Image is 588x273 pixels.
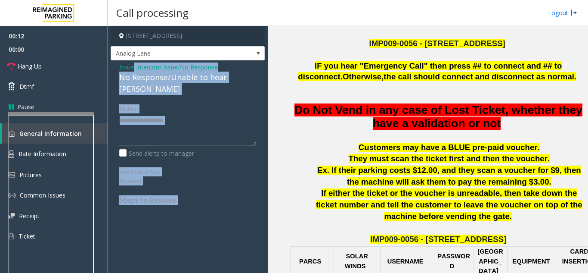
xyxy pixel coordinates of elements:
[119,149,194,158] label: Send alerts to manager
[316,188,582,220] span: If either the ticket or the voucher is unreadable, then take down the ticket number and tell the ...
[387,258,424,265] span: USERNAME
[513,258,550,265] span: EQUIPMENT
[369,39,505,48] span: IMP009-0056 - [STREET_ADDRESS]
[112,2,193,23] h3: Call processing
[384,72,576,81] span: the call should connect and disconnect as normal.
[117,164,176,185] label: Vend Gate Not Allowed
[343,72,384,81] span: Otherwise,
[345,253,368,269] span: SOLAR WINDS
[298,61,562,81] span: IF you hear "Emergency Call" then press ## to connect and ## to disconnect.
[437,253,470,269] span: PASSWORD
[570,8,577,17] img: logout
[17,102,34,111] span: Pause
[111,47,234,60] span: Analog Lane
[359,143,540,152] span: Customers may have a BLUE pre-paid voucher.
[119,72,256,95] div: No Response/Unable to hear [PERSON_NAME]
[19,82,34,91] span: Dtmf
[548,8,577,17] a: Logout
[119,101,138,113] label: Notes:
[18,62,42,71] span: Hang Up
[299,258,321,265] span: PARCS
[349,154,550,163] span: They must scan the ticket first and then the voucher.
[119,196,256,204] h4: Steps to Resolve
[136,63,218,72] span: Intercom Issue/No Response
[111,26,265,46] h4: [STREET_ADDRESS]
[2,123,108,144] a: General Information
[317,166,581,186] span: Ex. If their parking costs $12.00, and they scan a voucher for $9, then the machine will ask them...
[294,104,582,130] span: Do Not Vend in any case of Lost Ticket, whether they have a validation or not
[370,235,506,244] span: IMP009-0056 - [STREET_ADDRESS]
[119,63,134,72] span: Issue
[134,63,218,71] span: -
